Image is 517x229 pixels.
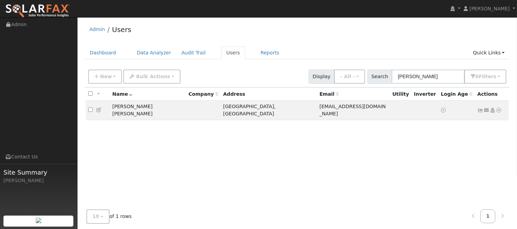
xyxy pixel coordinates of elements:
a: 1 [480,210,496,223]
span: Filter [479,74,496,79]
a: Login As [489,107,496,113]
a: Quick Links [468,46,510,59]
span: Display [309,70,334,84]
a: Users [112,25,131,34]
a: Not connected [477,107,484,113]
span: Bulk Actions [136,74,170,79]
input: Search [392,70,465,84]
a: Other actions [496,107,502,114]
div: [PERSON_NAME] [3,177,74,184]
a: No login access [441,107,447,113]
button: 0Filters [464,70,506,84]
span: s [493,74,496,79]
span: New [100,74,112,79]
div: Inverter [414,91,436,98]
td: [PERSON_NAME] [PERSON_NAME] [110,101,186,120]
span: [EMAIL_ADDRESS][DOMAIN_NAME] [320,104,386,116]
a: Raquelfrutis470@hotmail.com [484,107,490,114]
a: Admin [90,27,105,32]
span: Email [320,91,339,97]
img: SolarFax [5,4,70,18]
span: Days since last login [441,91,473,97]
span: Company name [188,91,218,97]
a: Reports [256,46,285,59]
span: of 1 rows [86,210,132,224]
span: Site Summary [3,168,74,177]
div: Utility [392,91,409,98]
span: 10 [93,214,100,219]
td: [GEOGRAPHIC_DATA], [GEOGRAPHIC_DATA] [221,101,317,120]
a: Data Analyzer [132,46,176,59]
a: Edit User [96,107,102,113]
button: Bulk Actions [123,70,180,84]
div: Address [223,91,315,98]
button: New [88,70,122,84]
div: Actions [477,91,506,98]
span: Search [368,70,392,84]
button: 10 [86,210,110,224]
span: [PERSON_NAME] [469,6,510,11]
span: Name [112,91,133,97]
a: Dashboard [85,46,122,59]
a: Audit Trail [176,46,211,59]
a: Users [221,46,245,59]
img: retrieve [36,218,41,223]
button: - All - [334,70,365,84]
